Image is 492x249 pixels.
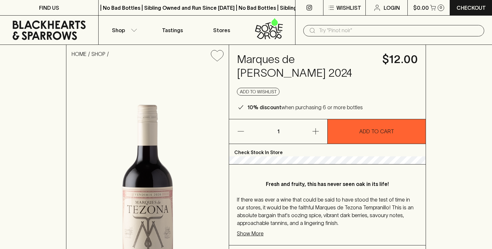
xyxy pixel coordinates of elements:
[208,47,226,64] button: Add to wishlist
[237,88,280,96] button: Add to wishlist
[99,16,148,45] button: Shop
[197,16,246,45] a: Stores
[91,51,105,57] a: SHOP
[213,26,230,34] p: Stores
[384,4,400,12] p: Login
[440,6,442,9] p: 0
[39,4,59,12] p: FIND US
[328,119,426,144] button: ADD TO CART
[112,26,125,34] p: Shop
[229,144,426,156] p: Check Stock In Store
[413,4,429,12] p: $0.00
[247,104,281,110] b: 10% discount
[382,53,418,66] h4: $12.00
[270,119,286,144] p: 1
[319,25,479,36] input: Try "Pinot noir"
[72,51,87,57] a: HOME
[237,53,375,80] h4: Marques de [PERSON_NAME] 2024
[237,197,414,226] span: If there was ever a wine that could be said to have stood the test of time in our stores, it woul...
[457,4,486,12] p: Checkout
[250,180,405,188] p: Fresh and fruity, this has never seen oak in its life!
[359,127,394,135] p: ADD TO CART
[237,229,264,237] p: Show More
[336,4,361,12] p: Wishlist
[247,103,363,111] p: when purchasing 6 or more bottles
[162,26,183,34] p: Tastings
[148,16,197,45] a: Tastings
